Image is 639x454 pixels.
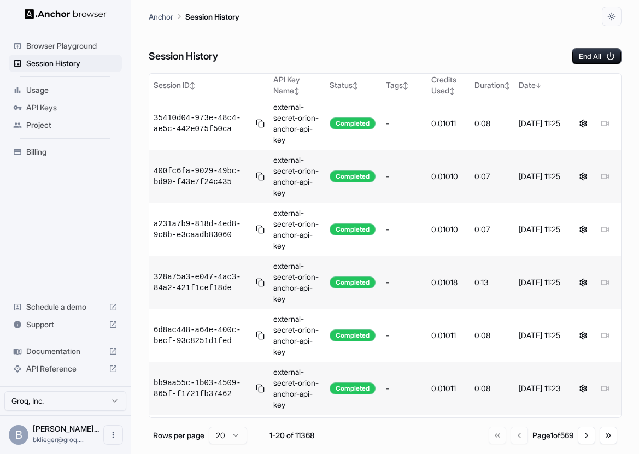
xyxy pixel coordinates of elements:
[330,80,377,91] div: Status
[185,11,239,22] p: Session History
[9,298,122,316] div: Schedule a demo
[294,87,300,95] span: ↕
[149,11,173,22] p: Anchor
[519,224,564,235] div: [DATE] 11:25
[519,277,564,288] div: [DATE] 11:25
[431,383,466,394] div: 0.01011
[269,150,325,203] td: external-secret-orion-anchor-api-key
[330,223,376,235] div: Completed
[154,325,251,346] span: 6d8ac448-a64e-400c-becf-93c8251d1fed
[9,116,122,134] div: Project
[9,316,122,333] div: Support
[505,81,510,90] span: ↕
[431,118,466,129] div: 0.01011
[25,9,107,19] img: Anchor Logo
[26,85,118,96] span: Usage
[269,256,325,309] td: external-secret-orion-anchor-api-key
[26,40,118,51] span: Browser Playground
[26,363,104,374] span: API Reference
[26,120,118,131] span: Project
[149,10,239,22] nav: breadcrumb
[9,55,122,72] div: Session History
[431,330,466,341] div: 0.01011
[330,329,376,341] div: Completed
[269,203,325,256] td: external-secret-orion-anchor-api-key
[154,113,251,134] span: 35410d04-973e-48c4-ae5c-442e075f50ca
[572,48,622,64] button: End All
[26,58,118,69] span: Session History
[26,319,104,330] span: Support
[386,277,422,288] div: -
[474,171,510,182] div: 0:07
[386,171,422,182] div: -
[330,382,376,394] div: Completed
[154,378,251,399] span: bb9aa55c-1b03-4509-865f-f1721fb37462
[519,383,564,394] div: [DATE] 11:23
[9,81,122,99] div: Usage
[536,81,541,90] span: ↓
[386,80,422,91] div: Tags
[33,435,84,444] span: bklieger@groq.com
[26,346,104,357] span: Documentation
[449,87,455,95] span: ↕
[431,171,466,182] div: 0.01010
[431,74,466,96] div: Credits Used
[386,118,422,129] div: -
[353,81,358,90] span: ↕
[154,219,251,240] span: a231a7b9-818d-4ed8-9c8b-e3caadb83060
[190,81,195,90] span: ↕
[403,81,408,90] span: ↕
[474,118,510,129] div: 0:08
[154,272,251,293] span: 328a75a3-e047-4ac3-84a2-421f1cef18de
[532,430,573,441] div: Page 1 of 569
[474,80,510,91] div: Duration
[269,97,325,150] td: external-secret-orion-anchor-api-key
[330,117,376,129] div: Completed
[9,343,122,360] div: Documentation
[33,424,99,433] span: Benjamin Klieger
[269,309,325,362] td: external-secret-orion-anchor-api-key
[9,37,122,55] div: Browser Playground
[9,425,28,445] div: B
[273,74,321,96] div: API Key Name
[474,330,510,341] div: 0:08
[9,360,122,378] div: API Reference
[330,276,376,288] div: Completed
[474,383,510,394] div: 0:08
[431,224,466,235] div: 0.01010
[386,383,422,394] div: -
[474,224,510,235] div: 0:07
[26,146,118,157] span: Billing
[519,118,564,129] div: [DATE] 11:25
[519,80,564,91] div: Date
[9,143,122,161] div: Billing
[153,430,204,441] p: Rows per page
[149,49,218,64] h6: Session History
[26,302,104,313] span: Schedule a demo
[386,330,422,341] div: -
[519,171,564,182] div: [DATE] 11:25
[431,277,466,288] div: 0.01018
[154,166,251,187] span: 400fc6fa-9029-49bc-bd90-f43e7f24c435
[519,330,564,341] div: [DATE] 11:25
[9,99,122,116] div: API Keys
[386,224,422,235] div: -
[154,80,265,91] div: Session ID
[26,102,118,113] span: API Keys
[474,277,510,288] div: 0:13
[269,362,325,415] td: external-secret-orion-anchor-api-key
[103,425,123,445] button: Open menu
[265,430,319,441] div: 1-20 of 11368
[330,170,376,182] div: Completed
